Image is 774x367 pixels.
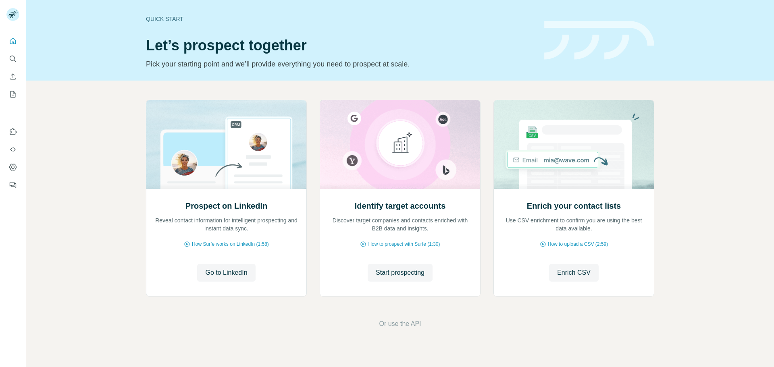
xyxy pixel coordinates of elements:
button: Or use the API [379,319,421,329]
p: Reveal contact information for intelligent prospecting and instant data sync. [154,216,298,232]
img: Enrich your contact lists [493,100,654,189]
h1: Let’s prospect together [146,37,535,54]
button: Feedback [6,178,19,192]
h2: Enrich your contact lists [527,200,621,211]
button: Use Surfe on LinkedIn [6,124,19,139]
p: Use CSV enrichment to confirm you are using the best data available. [502,216,646,232]
button: Use Surfe API [6,142,19,157]
img: Identify target accounts [320,100,481,189]
p: Discover target companies and contacts enriched with B2B data and insights. [328,216,472,232]
button: Start prospecting [368,264,433,282]
img: Prospect on LinkedIn [146,100,307,189]
span: How Surfe works on LinkedIn (1:58) [192,241,269,248]
button: Quick start [6,34,19,48]
p: Pick your starting point and we’ll provide everything you need to prospect at scale. [146,58,535,70]
span: Go to LinkedIn [205,268,247,278]
h2: Prospect on LinkedIn [185,200,267,211]
span: How to upload a CSV (2:59) [548,241,608,248]
img: banner [544,21,654,60]
button: Dashboard [6,160,19,174]
span: Start prospecting [376,268,424,278]
h2: Identify target accounts [355,200,446,211]
span: How to prospect with Surfe (1:30) [368,241,440,248]
button: Enrich CSV [6,69,19,84]
button: Go to LinkedIn [197,264,255,282]
button: Search [6,52,19,66]
span: Enrich CSV [557,268,591,278]
button: My lists [6,87,19,102]
div: Quick start [146,15,535,23]
button: Enrich CSV [549,264,599,282]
